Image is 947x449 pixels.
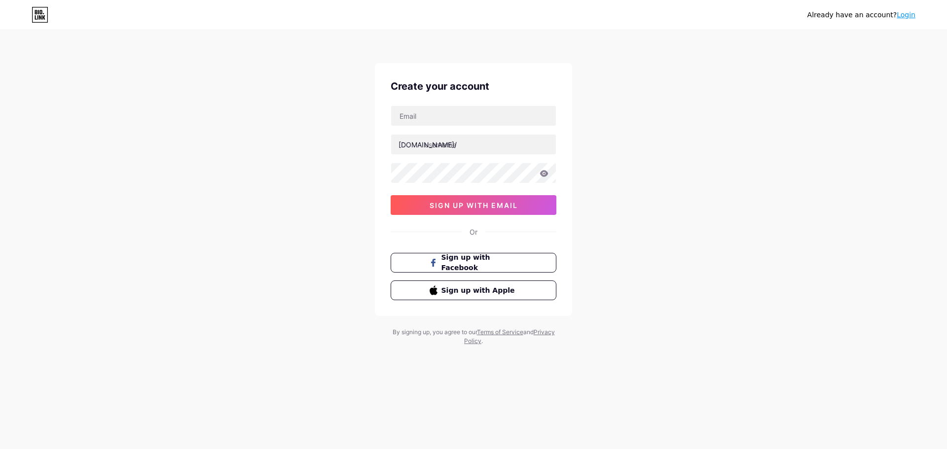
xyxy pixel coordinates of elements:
div: Already have an account? [807,10,915,20]
div: By signing up, you agree to our and . [390,328,557,345]
div: Or [470,227,477,237]
div: [DOMAIN_NAME]/ [399,139,457,150]
button: Sign up with Apple [391,280,556,300]
input: Email [391,106,556,126]
button: sign up with email [391,195,556,215]
a: Terms of Service [477,328,523,336]
div: Create your account [391,79,556,94]
button: Sign up with Facebook [391,253,556,273]
span: Sign up with Facebook [441,252,518,273]
span: Sign up with Apple [441,285,518,296]
a: Login [897,11,915,19]
span: sign up with email [430,201,518,209]
input: username [391,135,556,154]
